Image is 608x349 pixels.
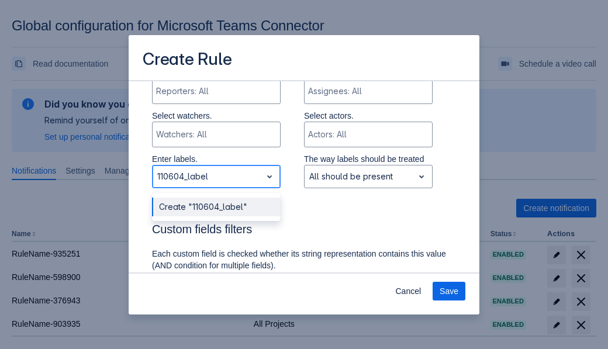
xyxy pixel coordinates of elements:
span: open [414,170,429,184]
p: Each custom field is checked whether its string representation contains this value (AND condition... [152,248,456,271]
button: Cancel [388,282,428,300]
p: Enter labels. [152,153,281,165]
p: Select watchers. [152,110,281,122]
span: open [262,170,277,184]
p: Select actors. [304,110,433,122]
span: Cancel [395,282,421,300]
span: Save [440,282,458,300]
div: Scrollable content [129,80,479,274]
h3: Create Rule [143,49,232,72]
div: Create "110604_label" [152,198,281,216]
h3: Custom fields filters [152,222,456,241]
button: Save [433,282,465,300]
p: The way labels should be treated [304,153,433,165]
